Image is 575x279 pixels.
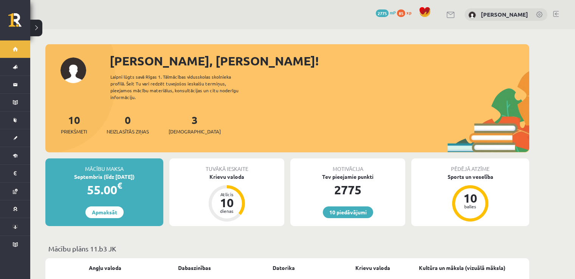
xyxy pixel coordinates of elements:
[48,243,526,254] p: Mācību plāns 11.b3 JK
[273,264,295,272] a: Datorika
[117,180,122,191] span: €
[411,158,529,173] div: Pēdējā atzīme
[459,204,482,209] div: balles
[323,206,373,218] a: 10 piedāvājumi
[290,173,405,181] div: Tev pieejamie punkti
[45,158,163,173] div: Mācību maksa
[178,264,211,272] a: Dabaszinības
[411,173,529,181] div: Sports un veselība
[411,173,529,223] a: Sports un veselība 10 balles
[110,73,252,101] div: Laipni lūgts savā Rīgas 1. Tālmācības vidusskolas skolnieka profilā. Šeit Tu vari redzēt tuvojošo...
[89,264,121,272] a: Angļu valoda
[390,9,396,15] span: mP
[459,192,482,204] div: 10
[85,206,124,218] a: Apmaksāt
[406,9,411,15] span: xp
[215,192,238,197] div: Atlicis
[376,9,389,17] span: 2775
[110,52,529,70] div: [PERSON_NAME], [PERSON_NAME]!
[61,113,87,135] a: 10Priekšmeti
[107,128,149,135] span: Neizlasītās ziņas
[45,181,163,199] div: 55.00
[169,113,221,135] a: 3[DEMOGRAPHIC_DATA]
[468,11,476,19] img: Paula Rihaļska
[215,209,238,213] div: dienas
[215,197,238,209] div: 10
[169,173,284,181] div: Krievu valoda
[61,128,87,135] span: Priekšmeti
[397,9,405,17] span: 85
[8,13,30,32] a: Rīgas 1. Tālmācības vidusskola
[481,11,528,18] a: [PERSON_NAME]
[290,158,405,173] div: Motivācija
[376,9,396,15] a: 2775 mP
[290,181,405,199] div: 2775
[45,173,163,181] div: Septembris (līdz [DATE])
[355,264,390,272] a: Krievu valoda
[107,113,149,135] a: 0Neizlasītās ziņas
[169,158,284,173] div: Tuvākā ieskaite
[397,9,415,15] a: 85 xp
[169,128,221,135] span: [DEMOGRAPHIC_DATA]
[419,264,505,272] a: Kultūra un māksla (vizuālā māksla)
[169,173,284,223] a: Krievu valoda Atlicis 10 dienas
